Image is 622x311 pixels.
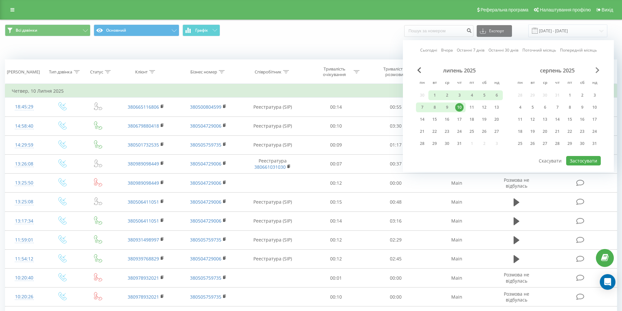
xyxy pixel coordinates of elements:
td: 00:14 [306,211,366,230]
div: 24 [455,127,464,136]
div: 28 [418,139,426,148]
abbr: середа [540,78,550,88]
button: Всі дзвінки [5,24,90,36]
a: 380506411051 [128,218,159,224]
div: 12 [528,115,537,124]
div: пн 7 лип 2025 р. [416,102,428,112]
div: 19 [528,127,537,136]
abbr: середа [442,78,452,88]
td: 00:09 [306,135,366,154]
div: 14 [553,115,562,124]
div: пт 1 серп 2025 р. [564,90,576,100]
div: вт 12 серп 2025 р. [526,115,539,124]
div: нд 24 серп 2025 р. [588,127,601,136]
abbr: п’ятниця [467,78,477,88]
div: сб 19 лип 2025 р. [478,115,490,124]
div: 11 [516,115,524,124]
a: 380679880418 [128,123,159,129]
a: 380505759735 [190,294,221,300]
div: 2 [443,91,451,100]
div: 12 [480,103,488,112]
div: 24 [590,127,599,136]
div: 23 [578,127,586,136]
a: 380504729006 [190,199,221,205]
div: 10 [590,103,599,112]
abbr: неділя [590,78,599,88]
div: 14 [418,115,426,124]
a: Останні 7 днів [457,47,485,53]
div: [PERSON_NAME] [7,69,40,75]
div: 22 [430,127,439,136]
div: Клієнт [135,69,148,75]
a: Останні 30 днів [488,47,518,53]
div: 29 [430,139,439,148]
a: 380989098449 [128,161,159,167]
div: ср 20 серп 2025 р. [539,127,551,136]
a: Вчора [441,47,453,53]
td: 03:30 [366,117,426,135]
div: вт 22 лип 2025 р. [428,127,441,136]
div: 18:45:29 [12,101,37,113]
div: пт 4 лип 2025 р. [466,90,478,100]
div: 29 [566,139,574,148]
div: пт 8 серп 2025 р. [564,102,576,112]
div: 25 [516,139,524,148]
a: 380505759735 [190,275,221,281]
div: ср 30 лип 2025 р. [441,139,453,148]
div: 19 [480,115,488,124]
div: пн 4 серп 2025 р. [514,102,526,112]
td: 00:07 [306,154,366,173]
div: 6 [492,91,501,100]
div: 20 [541,127,549,136]
div: 26 [528,139,537,148]
td: 00:12 [306,249,366,268]
div: пн 21 лип 2025 р. [416,127,428,136]
div: ср 9 лип 2025 р. [441,102,453,112]
div: 13 [541,115,549,124]
a: 380501732535 [128,142,159,148]
td: Реестратура (SIP) [239,211,306,230]
a: 380504729006 [190,218,221,224]
div: 16 [443,115,451,124]
div: 10 [455,103,464,112]
abbr: четвер [552,78,562,88]
span: Графік [195,28,208,33]
div: ср 27 серп 2025 р. [539,139,551,148]
a: 380661031030 [254,164,286,170]
div: сб 26 лип 2025 р. [478,127,490,136]
a: 380504729006 [190,123,221,129]
div: чт 10 лип 2025 р. [453,102,466,112]
a: Попередній місяць [560,47,597,53]
td: 00:12 [306,174,366,193]
div: Тривалість очікування [317,66,352,77]
div: липень 2025 [416,67,503,74]
div: ср 6 серп 2025 р. [539,102,551,112]
div: нд 27 лип 2025 р. [490,127,503,136]
div: ср 16 лип 2025 р. [441,115,453,124]
div: чт 24 лип 2025 р. [453,127,466,136]
span: Всі дзвінки [16,28,37,33]
a: 380504729006 [190,161,221,167]
div: 5 [528,103,537,112]
div: 8 [566,103,574,112]
span: Вихід [602,7,613,12]
div: 15 [566,115,574,124]
td: 00:10 [306,288,366,306]
div: ср 23 лип 2025 р. [441,127,453,136]
a: 380978932021 [128,294,159,300]
td: Реестратура (SIP) [239,193,306,211]
div: Статус [90,69,103,75]
div: нд 20 лип 2025 р. [490,115,503,124]
span: Розмова не відбулась [504,177,529,189]
td: Main [425,211,487,230]
a: 380989098449 [128,180,159,186]
a: 380505759735 [190,237,221,243]
div: Тип дзвінка [49,69,72,75]
div: 1 [566,91,574,100]
div: вт 15 лип 2025 р. [428,115,441,124]
div: вт 8 лип 2025 р. [428,102,441,112]
span: Реферальна програма [481,7,529,12]
div: нд 13 лип 2025 р. [490,102,503,112]
div: 13 [492,103,501,112]
a: 380978932021 [128,275,159,281]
